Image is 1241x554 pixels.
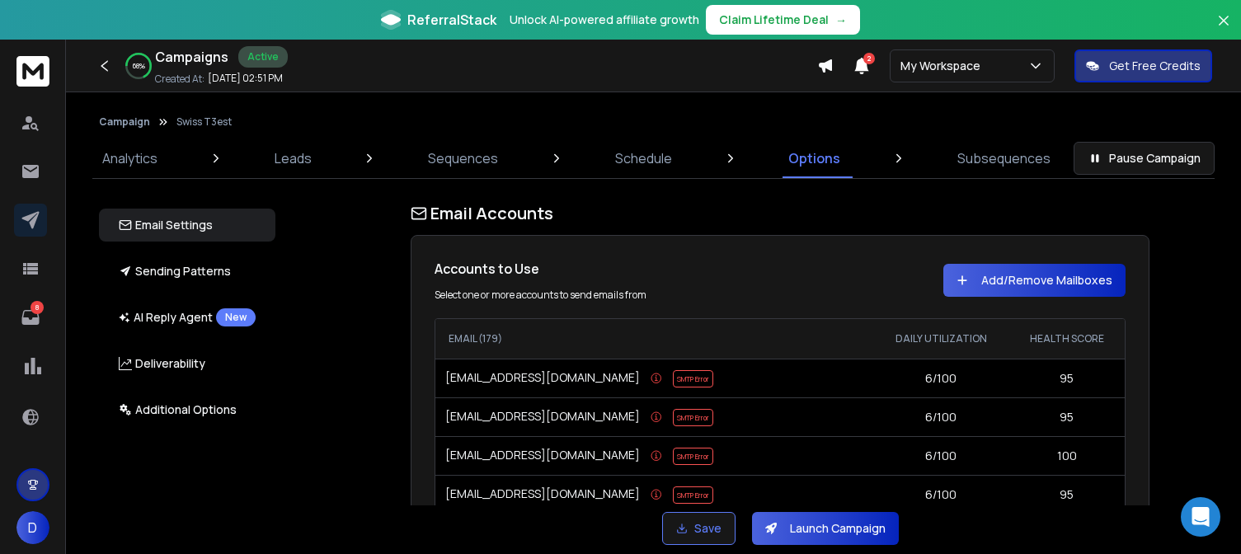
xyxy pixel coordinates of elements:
p: Swiss T3est [176,115,232,129]
a: 8 [14,301,47,334]
button: Claim Lifetime Deal→ [706,5,860,35]
button: D [16,511,49,544]
div: Open Intercom Messenger [1181,497,1220,537]
button: Email Settings [99,209,275,242]
h1: Campaigns [155,47,228,67]
p: Get Free Credits [1109,58,1201,74]
p: Schedule [615,148,672,168]
a: Subsequences [947,138,1060,178]
button: Pause Campaign [1074,142,1215,175]
span: ReferralStack [407,10,496,30]
p: 68 % [133,61,145,71]
p: Sequences [428,148,498,168]
a: Sequences [418,138,508,178]
p: Options [788,148,840,168]
button: Campaign [99,115,150,129]
button: Close banner [1213,10,1234,49]
p: 8 [31,301,44,314]
span: → [835,12,847,28]
div: Active [238,46,288,68]
p: Leads [275,148,312,168]
h1: Email Accounts [411,202,1149,225]
a: Schedule [605,138,682,178]
span: 2 [863,53,875,64]
p: [DATE] 02:51 PM [208,72,283,85]
a: Options [778,138,850,178]
a: Leads [265,138,322,178]
p: Unlock AI-powered affiliate growth [510,12,699,28]
p: My Workspace [900,58,987,74]
p: Email Settings [119,217,213,233]
p: Created At: [155,73,204,86]
button: Get Free Credits [1074,49,1212,82]
a: Analytics [92,138,167,178]
p: Analytics [102,148,157,168]
p: Subsequences [957,148,1051,168]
